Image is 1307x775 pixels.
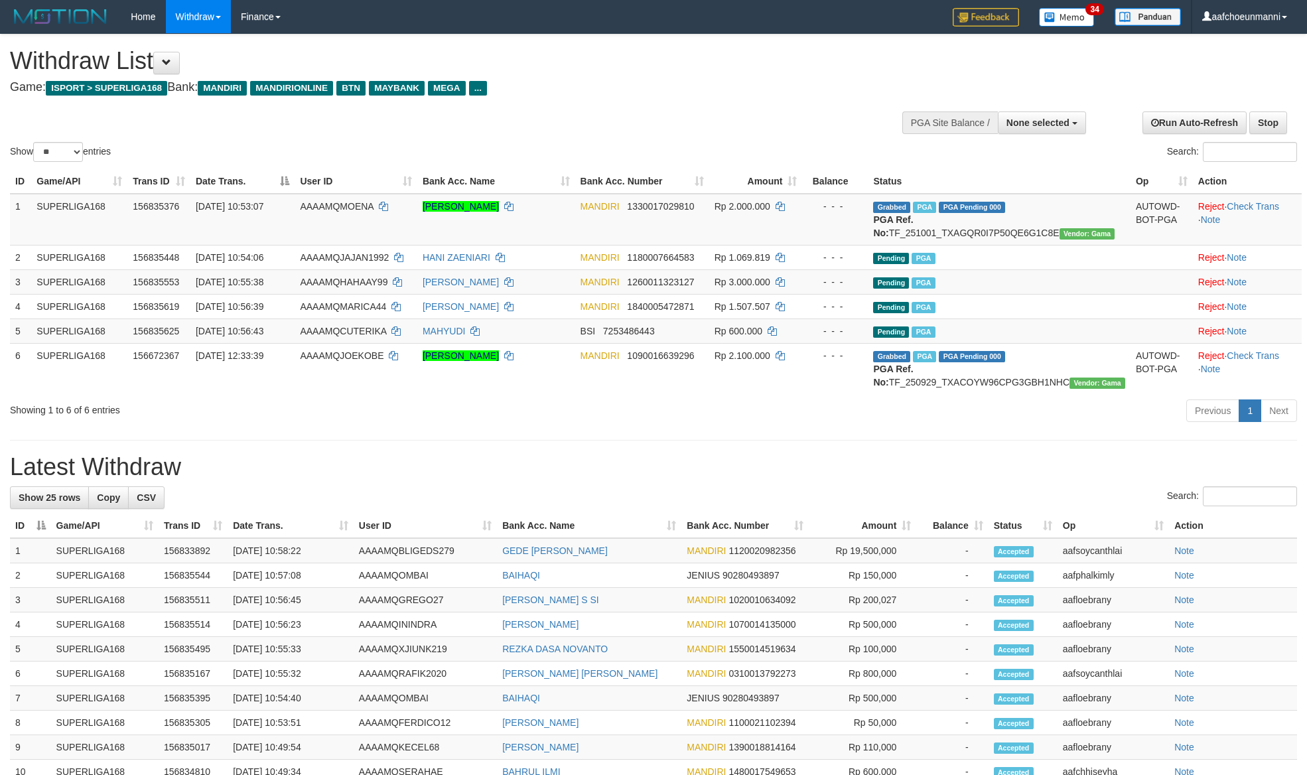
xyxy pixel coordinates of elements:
[868,194,1130,246] td: TF_251001_TXAGQR0I7P50QE6G1C8E
[1058,735,1169,760] td: aafloebrany
[133,326,179,336] span: 156835625
[133,277,179,287] span: 156835553
[51,514,159,538] th: Game/API: activate to sort column ascending
[1115,8,1181,26] img: panduan.png
[354,662,497,686] td: AAAAMQRAFIK2020
[1131,194,1193,246] td: AUTOWD-BOT-PGA
[873,351,910,362] span: Grabbed
[873,326,909,338] span: Pending
[953,8,1019,27] img: Feedback.jpg
[10,7,111,27] img: MOTION_logo.png
[33,142,83,162] select: Showentries
[354,612,497,637] td: AAAAMQININDRA
[1058,514,1169,538] th: Op: activate to sort column ascending
[715,326,762,336] span: Rp 600.000
[809,711,916,735] td: Rp 50,000
[902,111,998,134] div: PGA Site Balance /
[295,169,417,194] th: User ID: activate to sort column ascending
[1261,399,1297,422] a: Next
[728,644,795,654] span: Copy 1550014519634 to clipboard
[709,169,803,194] th: Amount: activate to sort column ascending
[807,275,862,289] div: - - -
[728,545,795,556] span: Copy 1120020982356 to clipboard
[10,318,31,343] td: 5
[715,301,770,312] span: Rp 1.507.507
[1167,486,1297,506] label: Search:
[10,194,31,246] td: 1
[133,350,179,361] span: 156672367
[10,398,535,417] div: Showing 1 to 6 of 6 entries
[603,326,655,336] span: Copy 7253486443 to clipboard
[1193,169,1302,194] th: Action
[728,595,795,605] span: Copy 1020010634092 to clipboard
[687,668,726,679] span: MANDIRI
[31,269,127,294] td: SUPERLIGA168
[873,253,909,264] span: Pending
[159,735,228,760] td: 156835017
[809,662,916,686] td: Rp 800,000
[354,637,497,662] td: AAAAMQXJIUNK219
[687,693,720,703] span: JENIUS
[159,686,228,711] td: 156835395
[423,277,499,287] a: [PERSON_NAME]
[228,686,354,711] td: [DATE] 10:54:40
[1203,142,1297,162] input: Search:
[336,81,366,96] span: BTN
[1174,619,1194,630] a: Note
[196,277,263,287] span: [DATE] 10:55:38
[1006,117,1069,128] span: None selected
[1193,343,1302,394] td: · ·
[1058,563,1169,588] td: aafphalkimly
[10,486,89,509] a: Show 25 rows
[1227,350,1279,361] a: Check Trans
[31,245,127,269] td: SUPERLIGA168
[1239,399,1261,422] a: 1
[916,662,988,686] td: -
[1060,228,1115,240] span: Vendor URL: https://trx31.1velocity.biz
[31,294,127,318] td: SUPERLIGA168
[994,742,1034,754] span: Accepted
[722,693,780,703] span: Copy 90280493897 to clipboard
[1169,514,1297,538] th: Action
[159,662,228,686] td: 156835167
[1193,294,1302,318] td: ·
[1174,644,1194,654] a: Note
[1058,588,1169,612] td: aafloebrany
[912,302,935,313] span: Marked by aafsoycanthlai
[912,277,935,289] span: Marked by aafsoycanthlai
[916,735,988,760] td: -
[939,202,1005,213] span: PGA Pending
[575,169,709,194] th: Bank Acc. Number: activate to sort column ascending
[873,302,909,313] span: Pending
[502,595,598,605] a: [PERSON_NAME] S SI
[10,735,51,760] td: 9
[994,693,1034,705] span: Accepted
[728,742,795,752] span: Copy 1390018814164 to clipboard
[916,563,988,588] td: -
[1058,711,1169,735] td: aafloebrany
[10,538,51,563] td: 1
[502,668,657,679] a: [PERSON_NAME] [PERSON_NAME]
[1069,378,1125,389] span: Vendor URL: https://trx31.1velocity.biz
[916,538,988,563] td: -
[228,711,354,735] td: [DATE] 10:53:51
[196,326,263,336] span: [DATE] 10:56:43
[728,668,795,679] span: Copy 0310013792273 to clipboard
[687,545,726,556] span: MANDIRI
[51,686,159,711] td: SUPERLIGA168
[190,169,295,194] th: Date Trans.: activate to sort column descending
[19,492,80,503] span: Show 25 rows
[916,686,988,711] td: -
[31,194,127,246] td: SUPERLIGA168
[428,81,466,96] span: MEGA
[728,619,795,630] span: Copy 1070014135000 to clipboard
[228,538,354,563] td: [DATE] 10:58:22
[198,81,247,96] span: MANDIRI
[196,301,263,312] span: [DATE] 10:56:39
[1174,717,1194,728] a: Note
[627,252,694,263] span: Copy 1180007664583 to clipboard
[10,81,858,94] h4: Game: Bank:
[809,538,916,563] td: Rp 19,500,000
[159,538,228,563] td: 156833892
[10,454,1297,480] h1: Latest Withdraw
